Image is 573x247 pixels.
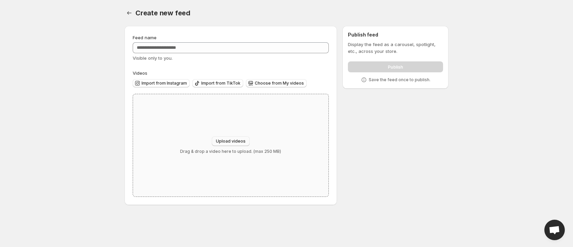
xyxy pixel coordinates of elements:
span: Upload videos [216,139,246,144]
span: Import from TikTok [201,81,240,86]
button: Settings [124,8,134,18]
span: Create new feed [135,9,190,17]
span: Visible only to you. [133,55,173,61]
button: Import from TikTok [192,79,243,87]
p: Drag & drop a video here to upload. (max 250 MB) [180,149,281,154]
p: Display the feed as a carousel, spotlight, etc., across your store. [348,41,443,55]
span: Import from Instagram [142,81,187,86]
span: Choose from My videos [255,81,304,86]
h2: Publish feed [348,31,443,38]
a: Open chat [544,220,565,240]
p: Save the feed once to publish. [369,77,430,83]
span: Feed name [133,35,157,40]
button: Upload videos [212,136,250,146]
span: Videos [133,70,147,76]
button: Import from Instagram [133,79,190,87]
button: Choose from My videos [246,79,307,87]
